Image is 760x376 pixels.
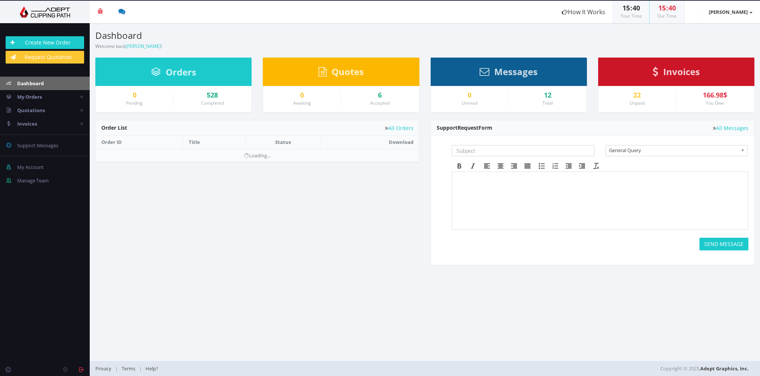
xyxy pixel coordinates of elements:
[6,6,84,18] img: Adept Graphics
[700,365,749,372] a: Adept Graphics, Inc.
[95,361,535,376] div: | |
[6,36,84,49] a: Create New Order
[6,51,84,64] a: Request Quotation
[684,1,760,23] a: [PERSON_NAME]
[332,65,364,78] span: Quotes
[166,66,196,78] span: Orders
[437,92,503,99] a: 0
[660,365,749,372] span: Copyright © 2025,
[633,3,640,12] span: 40
[17,107,45,114] span: Quotations
[630,100,644,106] small: Unpaid
[658,3,666,12] span: 15
[126,43,161,49] a: [PERSON_NAME]
[542,100,553,106] small: Total
[666,3,668,12] span: :
[657,13,677,19] small: Our Time
[682,92,748,99] div: 166.98$
[437,145,448,156] img: timthumb.php
[17,80,44,87] span: Dashboard
[453,161,466,171] div: Bold
[621,13,642,19] small: Your Time
[706,100,724,106] small: You Owe
[96,149,419,162] td: Loading...
[692,4,707,19] img: timthumb.php
[507,161,521,171] div: Align right
[462,100,477,106] small: Unread
[622,3,630,12] span: 15
[385,125,413,131] a: All Orders
[521,161,534,171] div: Justify
[269,92,335,99] a: 0
[101,124,127,131] span: Order List
[480,161,494,171] div: Align left
[713,125,748,131] a: All Messages
[630,3,633,12] span: :
[95,31,419,40] h3: Dashboard
[370,100,390,106] small: Accepted
[101,92,167,99] a: 0
[126,100,143,106] small: Pending
[548,161,562,171] div: Numbered list
[535,161,548,171] div: Bullet list
[663,65,700,78] span: Invoices
[118,365,139,372] a: Terms
[562,161,575,171] div: Decrease indent
[17,177,49,184] span: Manage Team
[17,120,37,127] span: Invoices
[320,136,419,149] th: Download
[17,164,44,170] span: My Account
[494,161,507,171] div: Align center
[17,142,58,149] span: Support Messages
[179,92,246,99] a: 528
[604,92,670,99] a: 22
[151,70,196,77] a: Orders
[668,3,676,12] span: 40
[494,65,538,78] span: Messages
[590,161,603,171] div: Clear formatting
[183,136,246,149] th: Title
[95,43,162,49] small: Welcome back !
[554,1,613,23] a: How It Works
[452,145,594,156] input: Subject
[437,124,492,131] span: Support Form
[293,100,311,106] small: Awaiting
[699,238,748,250] button: SEND MESSAGE
[609,145,738,155] span: General Query
[319,70,364,77] a: Quotes
[246,136,320,149] th: Status
[458,124,479,131] span: Request
[96,136,183,149] th: Order ID
[142,365,162,372] a: Help?
[575,161,589,171] div: Increase indent
[452,172,748,229] iframe: Rich Text Area. Press ALT-F9 for menu. Press ALT-F10 for toolbar. Press ALT-0 for help
[709,9,748,15] strong: [PERSON_NAME]
[653,70,700,77] a: Invoices
[201,100,224,106] small: Completed
[466,161,480,171] div: Italic
[347,92,413,99] a: 6
[95,365,115,372] a: Privacy
[514,92,581,99] div: 12
[17,93,42,100] span: My Orders
[480,70,538,77] a: Messages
